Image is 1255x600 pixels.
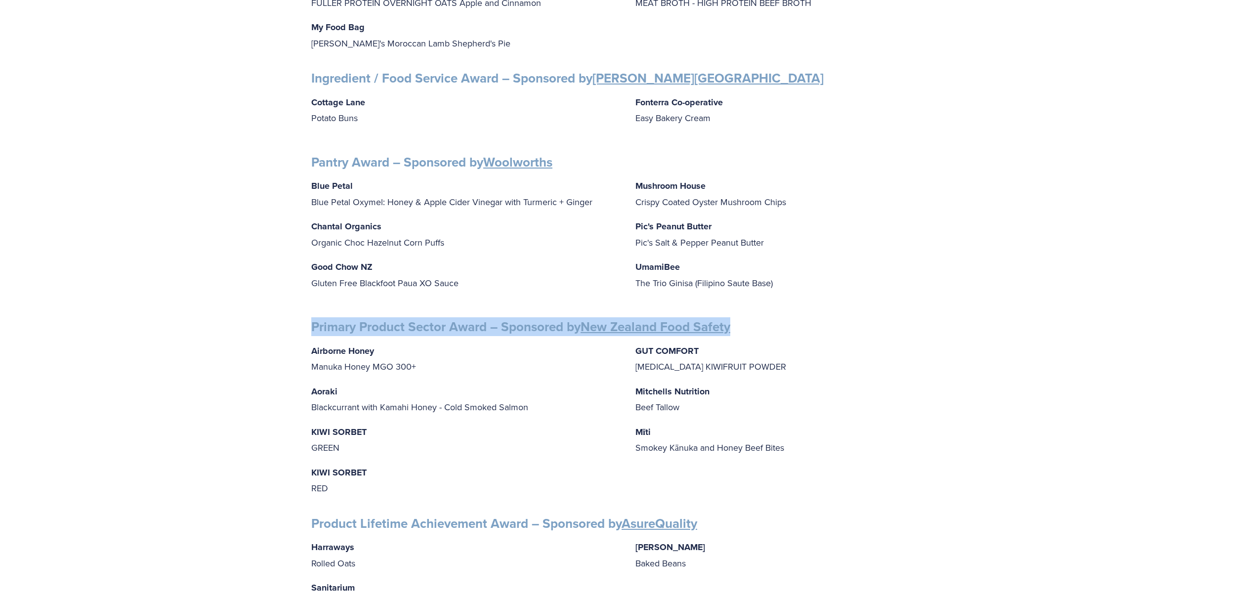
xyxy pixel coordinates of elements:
p: Easy Bakery Cream [635,94,944,126]
a: Woolworths [483,153,552,171]
strong: Aoraki [311,385,337,398]
strong: Primary Product Sector Award – Sponsored by [311,317,730,336]
strong: Harraways [311,541,354,554]
strong: Pantry Award – Sponsored by [311,153,552,171]
strong: Fonterra Co-operative [635,96,723,109]
strong: Mushroom House [635,179,706,192]
p: Crispy Coated Oyster Mushroom Chips [635,178,944,210]
p: Organic Choc Hazelnut Corn Puffs [311,218,620,250]
strong: Mīti [635,426,651,438]
p: Baked Beans [635,539,944,571]
p: Gluten Free Blackfoot Paua XO Sauce [311,259,620,291]
p: GREEN [311,424,620,456]
p: [PERSON_NAME]'s Moroccan Lamb Shepherd's Pie [311,19,620,51]
strong: Product Lifetime Achievement Award – Sponsored by [311,514,697,533]
strong: Airborne Honey [311,344,374,357]
strong: GUT COMFORT [635,344,699,357]
strong: Mitchells Nutrition [635,385,710,398]
strong: KIWI SORBET [311,466,367,479]
a: AsureQuality [622,514,697,533]
p: Manuka Honey MGO 300+ [311,343,620,375]
strong: Ingredient / Food Service Award – Sponsored by [311,69,824,87]
strong: [PERSON_NAME] [635,541,705,554]
p: Potato Buns [311,94,620,126]
strong: KIWI SORBET [311,426,367,438]
strong: Sanitarium [311,581,355,594]
strong: Chantal Organics [311,220,381,233]
p: Blue Petal Oxymel: Honey & Apple Cider Vinegar with Turmeric + Ginger [311,178,620,210]
a: New Zealand Food Safety [581,317,730,336]
strong: Good Chow NZ [311,260,373,273]
p: RED [311,465,620,496]
p: Smokey Kānuka and Honey Beef Bites [635,424,944,456]
p: The Trio Ginisa (Filipino Saute Base) [635,259,944,291]
strong: UmamiBee [635,260,680,273]
p: Blackcurrant with Kamahi Honey - Cold Smoked Salmon [311,384,620,415]
p: Beef Tallow [635,384,944,415]
p: Rolled Oats [311,539,620,571]
a: [PERSON_NAME][GEOGRAPHIC_DATA] [592,69,824,87]
strong: My Food Bag [311,21,365,34]
p: Pic's Salt & Pepper Peanut Butter [635,218,944,250]
strong: Pic's Peanut Butter [635,220,711,233]
strong: Cottage Lane [311,96,365,109]
strong: Blue Petal [311,179,353,192]
p: [MEDICAL_DATA] KIWIFRUIT POWDER [635,343,944,375]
